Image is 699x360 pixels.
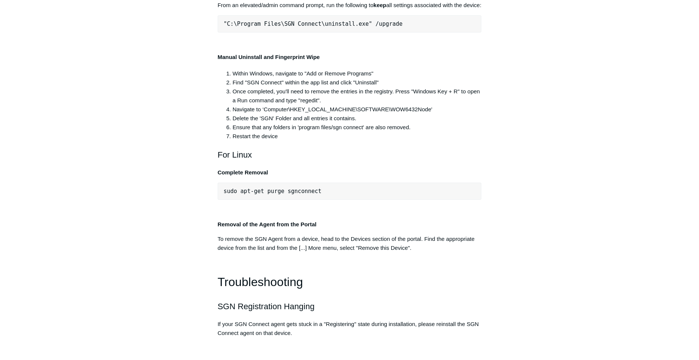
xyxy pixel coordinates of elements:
span: From an elevated/admin command prompt, run the following to all settings associated with the device: [218,2,481,8]
strong: Manual Uninstall and Fingerprint Wipe [218,54,320,60]
li: Delete the 'SGN' Folder and all entries it contains. [233,114,482,123]
span: To remove the SGN Agent from a device, head to the Devices section of the portal. Find the approp... [218,236,475,251]
h2: For Linux [218,148,482,161]
h1: Troubleshooting [218,273,482,292]
li: Once completed, you'll need to remove the entries in the registry. Press "Windows Key + R" to ope... [233,87,482,105]
span: If your SGN Connect agent gets stuck in a "Registering" state during installation, please reinsta... [218,321,479,336]
strong: keep [374,2,386,8]
h2: SGN Registration Hanging [218,300,482,313]
li: Restart the device [233,132,482,141]
strong: Complete Removal [218,169,268,176]
li: Ensure that any folders in 'program files/sgn connect' are also removed. [233,123,482,132]
li: Within Windows, navigate to "Add or Remove Programs" [233,69,482,78]
strong: Removal of the Agent from the Portal [218,221,316,227]
li: Navigate to ‘Computer\HKEY_LOCAL_MACHINE\SOFTWARE\WOW6432Node' [233,105,482,114]
pre: sudo apt-get purge sgnconnect [218,183,482,200]
li: Find "SGN Connect" within the app list and click "Uninstall" [233,78,482,87]
span: "C:\Program Files\SGN Connect\uninstall.exe" /upgrade [224,21,403,27]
